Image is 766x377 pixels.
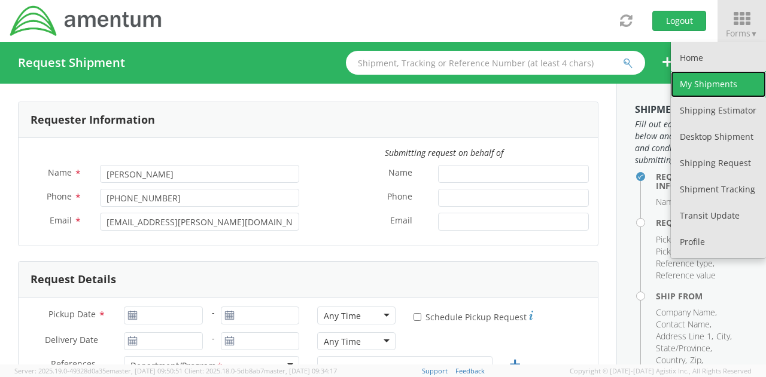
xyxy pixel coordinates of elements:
li: Country [656,354,687,366]
a: My Shipments [671,71,766,97]
li: State/Province [656,342,712,354]
label: Schedule Pickup Request [414,309,533,323]
span: Phone [387,191,412,204]
a: Feedback [455,366,485,375]
li: Pickup Time [656,246,703,258]
input: Schedule Pickup Request [414,313,421,321]
button: Logout [652,11,706,31]
span: Delivery Date [45,334,98,348]
span: Pickup Date [48,308,96,320]
li: Pickup Date [656,234,703,246]
span: Server: 2025.19.0-49328d0a35e [14,366,183,375]
h3: Requester Information [31,114,155,126]
li: City [716,330,732,342]
li: Contact Name [656,318,712,330]
span: Fill out each form listed below and agree to the terms and conditions before submitting [635,118,748,166]
h3: Shipment Checklist [635,105,748,115]
li: Address Line 1 [656,330,713,342]
a: Shipping Request [671,150,766,176]
span: master, [DATE] 09:34:17 [264,366,337,375]
a: Desktop Shipment [671,124,766,150]
a: Profile [671,229,766,255]
i: Submitting request on behalf of [385,147,503,158]
a: Shipment Tracking [671,176,766,203]
span: Client: 2025.18.0-5db8ab7 [184,366,337,375]
span: Phone [47,191,72,202]
li: Name [656,196,680,208]
h4: Requester Information [656,172,748,191]
input: Shipment, Tracking or Reference Number (at least 4 chars) [346,51,645,75]
li: Reference value [656,269,716,281]
span: ▼ [750,29,758,39]
img: dyn-intl-logo-049831509241104b2a82.png [9,4,163,38]
div: Any Time [324,310,361,322]
span: master, [DATE] 09:50:51 [110,366,183,375]
span: Name [48,167,72,178]
a: Support [422,366,448,375]
a: Transit Update [671,203,766,229]
li: Zip [690,354,703,366]
div: Department/Program [130,360,224,372]
span: References [51,358,96,369]
span: Email [390,214,412,228]
a: Home [671,45,766,71]
h4: Ship From [656,292,748,301]
h4: Request Details [656,218,748,227]
h3: Request Details [31,274,116,286]
span: Email [50,214,72,226]
a: Shipping Estimator [671,97,766,124]
li: Company Name [656,306,717,318]
div: Any Time [324,336,361,348]
span: Copyright © [DATE]-[DATE] Agistix Inc., All Rights Reserved [570,366,752,376]
span: Name [388,167,412,180]
li: Reference type [656,258,715,269]
span: Forms [726,27,758,39]
h4: Request Shipment [18,56,125,69]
